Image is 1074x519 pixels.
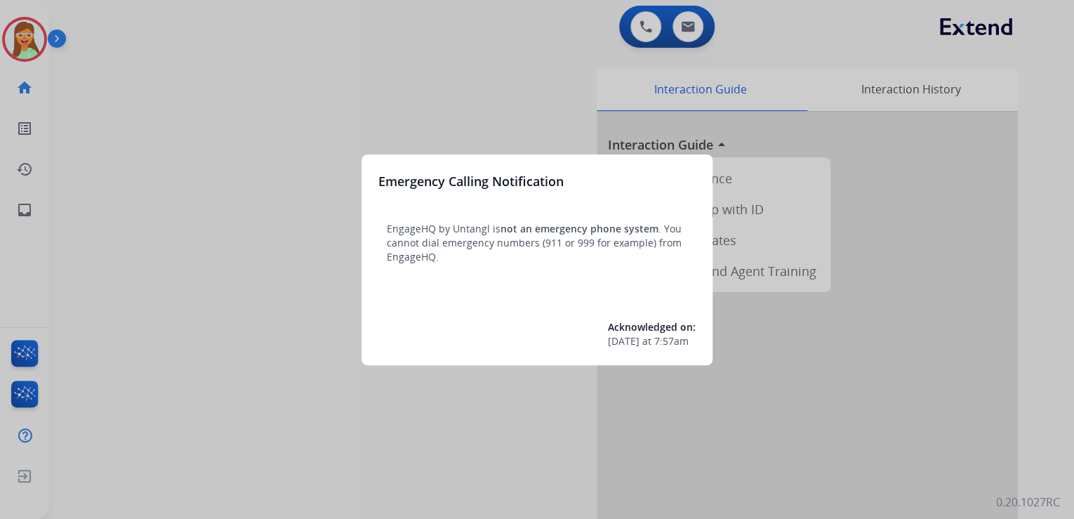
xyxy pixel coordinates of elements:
[654,334,689,348] span: 7:57am
[378,171,564,191] h3: Emergency Calling Notification
[996,494,1060,511] p: 0.20.1027RC
[608,334,696,348] div: at
[387,222,687,264] p: EngageHQ by Untangl is . You cannot dial emergency numbers (911 or 999 for example) from EngageHQ.
[608,320,696,334] span: Acknowledged on:
[500,222,658,235] span: not an emergency phone system
[608,334,639,348] span: [DATE]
